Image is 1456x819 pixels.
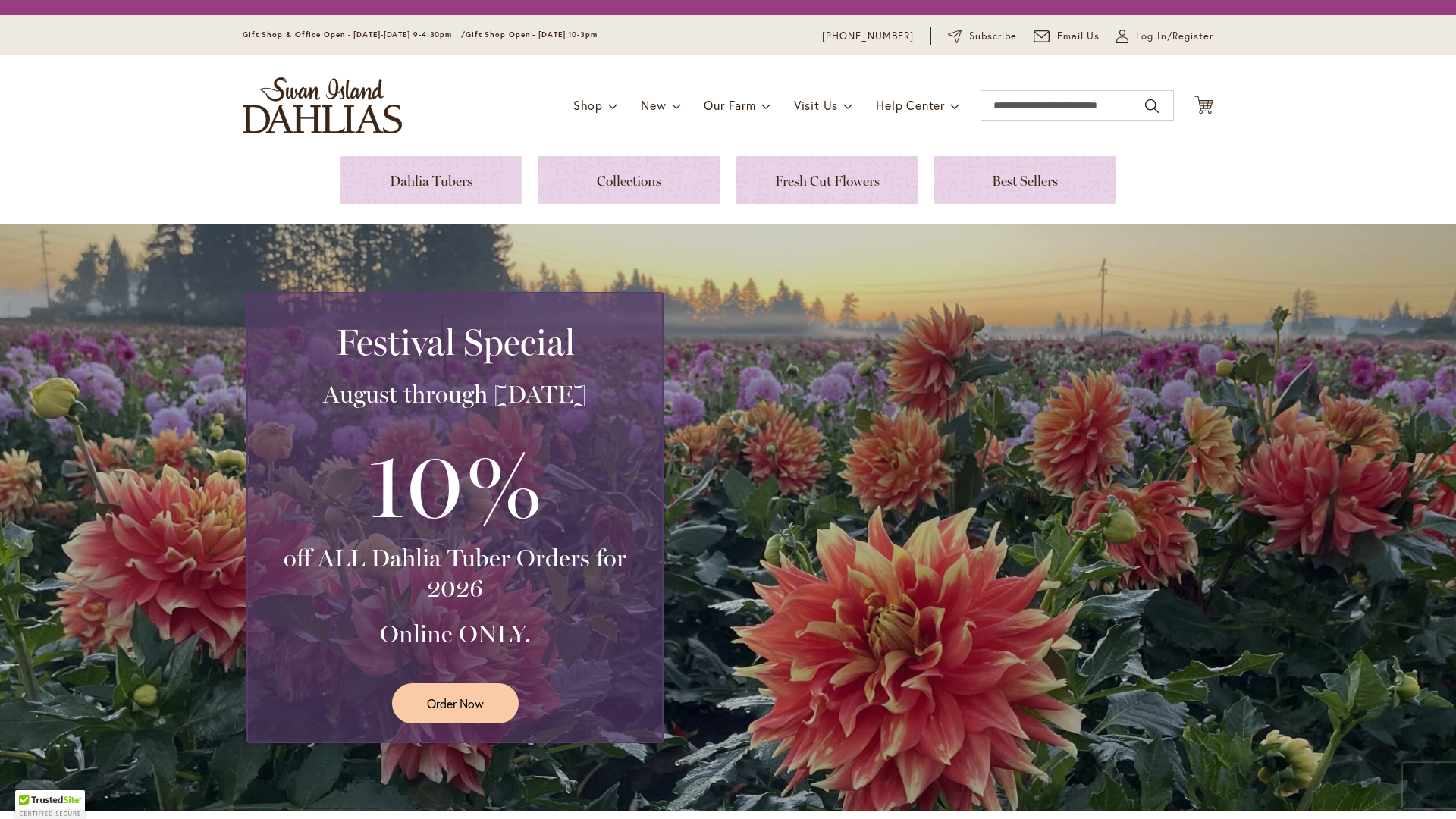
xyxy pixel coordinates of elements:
span: Gift Shop & Office Open - [DATE]-[DATE] 9-4:30pm / [243,30,466,39]
a: [PHONE_NUMBER] [822,29,914,44]
a: Subscribe [948,29,1017,44]
span: Visit Us [794,97,838,113]
a: Email Us [1034,29,1100,44]
span: Subscribe [969,29,1017,44]
span: Shop [573,97,603,113]
span: Our Farm [704,97,755,113]
span: Help Center [876,97,945,113]
h3: off ALL Dahlia Tuber Orders for 2026 [266,543,644,604]
span: New [641,97,666,113]
h3: 10% [266,425,644,543]
span: Order Now [427,695,484,712]
span: Log In/Register [1136,29,1213,44]
h3: August through [DATE] [266,379,644,409]
span: Gift Shop Open - [DATE] 10-3pm [466,30,598,39]
button: Search [1145,94,1159,118]
h3: Online ONLY. [266,619,644,649]
a: store logo [243,77,402,133]
h2: Festival Special [266,321,644,363]
span: Email Us [1057,29,1100,44]
a: Order Now [392,683,519,723]
a: Log In/Register [1116,29,1213,44]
